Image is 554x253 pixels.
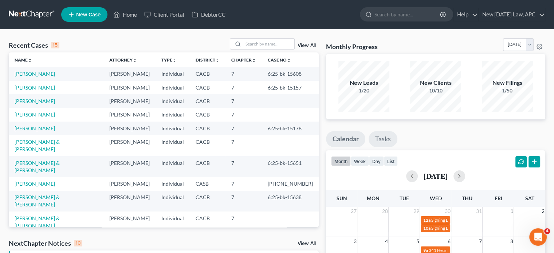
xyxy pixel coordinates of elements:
td: Individual [156,67,190,80]
td: 6:25-bk-15178 [262,122,319,135]
td: Individual [156,135,190,156]
a: Home [110,8,141,21]
a: [PERSON_NAME] & [PERSON_NAME] [15,215,60,229]
a: [PERSON_NAME] [15,181,55,187]
div: New Filings [482,79,533,87]
i: unfold_more [287,58,291,63]
span: 28 [381,207,388,216]
h2: [DATE] [424,172,448,180]
div: NextChapter Notices [9,239,82,248]
td: CACB [190,212,225,232]
td: 6:25-bk-15638 [262,191,319,212]
span: 6 [447,237,451,246]
button: month [331,156,351,166]
a: Districtunfold_more [196,57,220,63]
i: unfold_more [215,58,220,63]
td: CACB [190,122,225,135]
td: [PERSON_NAME] [103,94,156,108]
span: Signing Date for [PERSON_NAME] [431,217,496,223]
td: [PERSON_NAME] [103,67,156,80]
input: Search by name... [374,8,441,21]
td: CACB [190,135,225,156]
span: 3 [353,237,357,246]
a: [PERSON_NAME] [15,71,55,77]
a: Nameunfold_more [15,57,32,63]
td: [PERSON_NAME] [103,177,156,190]
a: View All [298,43,316,48]
span: 8 [509,237,514,246]
td: Individual [156,81,190,94]
td: [PERSON_NAME] [103,81,156,94]
a: Help [453,8,478,21]
td: 7 [225,156,262,177]
td: 7 [225,177,262,190]
td: CASB [190,177,225,190]
span: 29 [412,207,420,216]
i: unfold_more [252,58,256,63]
a: [PERSON_NAME] [15,125,55,131]
td: 6:25-bk-15157 [262,81,319,94]
a: [PERSON_NAME] [15,84,55,91]
span: 5 [415,237,420,246]
td: [PERSON_NAME] [103,156,156,177]
td: CACB [190,94,225,108]
td: 7 [225,108,262,122]
a: Case Nounfold_more [268,57,291,63]
a: [PERSON_NAME] [15,111,55,118]
td: CACB [190,67,225,80]
button: week [351,156,369,166]
a: Calendar [326,131,365,147]
td: 7 [225,122,262,135]
td: Individual [156,177,190,190]
td: 6:25-bk-15608 [262,67,319,80]
td: 7 [225,135,262,156]
span: Fri [494,195,502,201]
a: Tasks [369,131,397,147]
td: Individual [156,212,190,232]
h3: Monthly Progress [326,42,378,51]
td: Individual [156,191,190,212]
a: Client Portal [141,8,188,21]
button: list [384,156,398,166]
span: 2 [541,207,545,216]
span: 12a [423,217,430,223]
td: CACB [190,191,225,212]
span: Sun [336,195,347,201]
div: 10/10 [410,87,461,94]
a: [PERSON_NAME] & [PERSON_NAME] [15,160,60,173]
span: Sat [525,195,534,201]
td: 7 [225,212,262,232]
span: 31 [475,207,482,216]
td: Individual [156,122,190,135]
span: Tue [400,195,409,201]
div: 10 [74,240,82,246]
span: 1 [509,207,514,216]
span: 4 [544,228,550,234]
span: 30 [444,207,451,216]
span: Wed [429,195,441,201]
i: unfold_more [172,58,177,63]
a: Typeunfold_more [161,57,177,63]
span: Thu [461,195,472,201]
td: 6:25-bk-15651 [262,156,319,177]
td: [PERSON_NAME] [103,108,156,122]
td: CACB [190,108,225,122]
div: 1/50 [482,87,533,94]
td: CACB [190,156,225,177]
td: [PERSON_NAME] [103,212,156,232]
a: Chapterunfold_more [231,57,256,63]
div: New Clients [410,79,461,87]
a: [PERSON_NAME] & [PERSON_NAME] [15,194,60,207]
td: 7 [225,67,262,80]
a: [PERSON_NAME] & [PERSON_NAME] [15,139,60,152]
td: CACB [190,81,225,94]
button: day [369,156,384,166]
input: Search by name... [243,39,294,49]
a: DebtorCC [188,8,229,21]
td: Individual [156,108,190,122]
i: unfold_more [133,58,137,63]
span: 341 Hearing for [PERSON_NAME] [428,248,494,253]
div: New Leads [338,79,389,87]
td: [PHONE_NUMBER] [262,177,319,190]
td: [PERSON_NAME] [103,191,156,212]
